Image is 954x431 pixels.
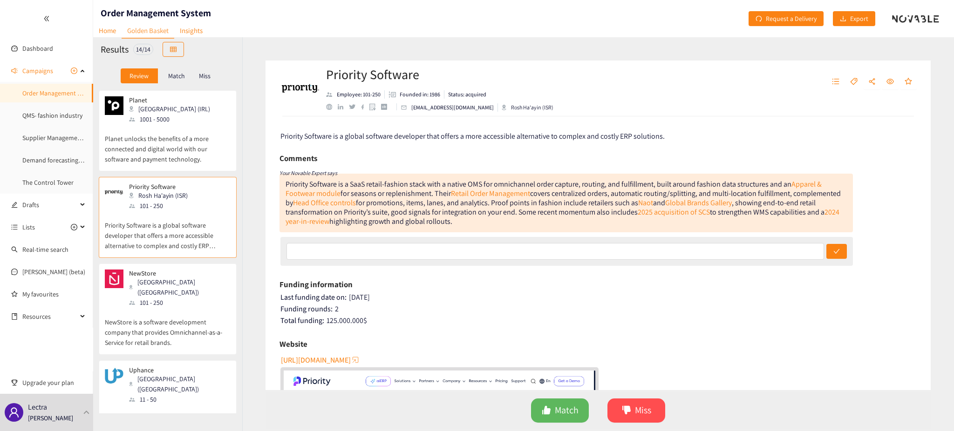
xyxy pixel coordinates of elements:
[622,405,631,416] span: dislike
[105,211,231,251] p: Priority Software is a global software developer that offers a more accessible alternative to com...
[850,13,868,24] span: Export
[22,195,77,214] span: Drafts
[170,46,177,54] span: table
[338,104,349,110] a: linkedin
[281,352,360,367] button: [URL][DOMAIN_NAME]
[756,15,762,23] span: redo
[451,189,530,198] a: Retail Order Management
[444,90,486,99] li: Status
[11,224,18,230] span: unordered-list
[326,90,385,99] li: Employees
[129,366,224,374] p: Uphance
[168,72,185,80] p: Match
[11,313,18,320] span: book
[635,403,651,418] span: Miss
[22,44,53,53] a: Dashboard
[749,11,824,26] button: redoRequest a Delivery
[531,398,589,423] button: likeMatch
[280,316,917,325] div: 125.000.000 $
[129,190,193,201] div: Rosh Ha'ayin (ISR)
[411,103,494,112] p: [EMAIL_ADDRESS][DOMAIN_NAME]
[286,179,841,226] div: Priority Software is a SaaS retail-fashion stack with a native OMS for omnichannel order capture,...
[886,78,894,86] span: eye
[163,42,184,57] button: table
[665,198,732,208] a: Global Brands Gallery
[868,78,876,86] span: share-alt
[280,292,347,302] span: Last funding date on:
[326,104,338,110] a: website
[293,198,356,208] a: Head Office controls
[105,183,123,202] img: Snapshot of the company's website
[105,96,123,115] img: Snapshot of the company's website
[349,104,361,109] a: twitter
[832,78,839,86] span: unordered-list
[279,169,337,176] i: Your Novable Expert says
[22,156,109,164] a: Demand forecasting for fashion
[280,304,917,314] div: 2
[766,13,817,24] span: Request a Delivery
[28,413,73,423] p: [PERSON_NAME]
[607,398,665,423] button: dislikeMiss
[129,96,210,104] p: Planet
[22,245,68,254] a: Real-time search
[369,103,381,110] a: google maps
[129,269,224,277] p: NewStore
[286,207,839,226] a: 2024 year-in-review
[638,207,710,217] a: 2025 acquisition of SCS
[105,308,231,348] p: NewStore is a software development company that provides Omnichannel-as-a-Service for retail brands.
[105,124,231,164] p: Planet unlocks the benefits of a more connected and digital world with our software and payment t...
[129,201,193,211] div: 101 - 250
[22,373,86,392] span: Upgrade your plan
[282,70,319,107] img: Company Logo
[22,285,86,303] a: My favourites
[129,183,188,190] p: Priority Software
[11,379,18,386] span: trophy
[502,103,553,112] div: Rosh Ha'ayin (ISR)
[122,23,174,39] a: Golden Basket
[280,316,324,325] span: Total funding:
[280,293,917,302] div: [DATE]
[900,74,917,89] button: star
[129,114,216,124] div: 1001 - 5000
[22,218,35,236] span: Lists
[174,23,208,38] a: Insights
[279,277,353,291] h6: Funding information
[840,15,846,23] span: download
[281,354,351,366] span: [URL][DOMAIN_NAME]
[803,330,954,431] iframe: Chat Widget
[129,277,230,297] div: [GEOGRAPHIC_DATA] ([GEOGRAPHIC_DATA])
[833,11,875,26] button: downloadExport
[279,337,307,351] h6: Website
[71,67,77,74] span: plus-circle
[129,104,216,114] div: [GEOGRAPHIC_DATA] (IRL)
[101,7,211,20] h1: Order Management System
[8,407,20,418] span: user
[133,44,153,55] div: 14 / 14
[105,269,123,288] img: Snapshot of the company's website
[22,134,133,142] a: Supplier Management - fashion industry
[448,90,486,99] p: Status: acquired
[22,111,82,120] a: QMS- fashion industry
[381,104,393,110] a: crunchbase
[542,405,551,416] span: like
[905,78,912,86] span: star
[850,78,858,86] span: tag
[129,374,230,394] div: [GEOGRAPHIC_DATA] ([GEOGRAPHIC_DATA])
[199,72,211,80] p: Miss
[864,74,880,89] button: share-alt
[105,366,123,385] img: Snapshot of the company's website
[22,89,97,97] a: Order Management System
[326,65,553,84] h2: Priority Software
[93,23,122,38] a: Home
[129,72,149,80] p: Review
[11,67,18,74] span: sound
[555,403,579,418] span: Match
[827,74,844,89] button: unordered-list
[71,224,77,230] span: plus-circle
[28,401,47,413] p: Lectra
[22,61,53,80] span: Campaigns
[279,151,317,165] h6: Comments
[129,297,230,308] div: 101 - 250
[882,74,899,89] button: eye
[826,244,847,259] button: check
